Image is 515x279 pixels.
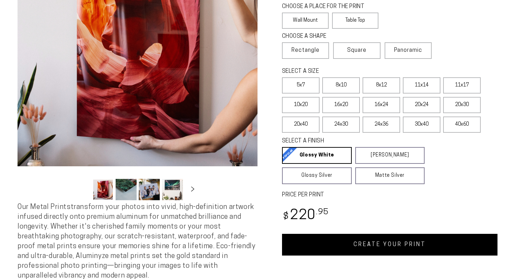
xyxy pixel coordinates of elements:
label: 11x17 [443,77,481,93]
a: Glossy White [282,147,352,164]
a: Matte Silver [355,167,425,184]
label: 10x20 [282,97,320,113]
span: $ [283,212,289,222]
button: Slide left [75,182,90,197]
span: Square [347,46,366,55]
button: Load image 3 in gallery view [139,179,160,200]
label: PRICE PER PRINT [282,191,497,199]
button: Load image 4 in gallery view [162,179,183,200]
button: Load image 1 in gallery view [92,179,114,200]
span: Rectangle [291,46,320,55]
label: 16x24 [363,97,400,113]
a: CREATE YOUR PRINT [282,234,497,256]
label: 20x40 [282,117,320,133]
label: 20x30 [443,97,481,113]
sup: .95 [316,208,329,216]
label: 5x7 [282,77,320,93]
label: Table Top [332,13,379,29]
legend: CHOOSE A PLACE FOR THE PRINT [282,3,372,11]
label: 8x12 [363,77,400,93]
label: 40x60 [443,117,481,133]
legend: CHOOSE A SHAPE [282,33,373,41]
label: 11x14 [403,77,440,93]
legend: SELECT A FINISH [282,137,408,145]
bdi: 220 [282,209,329,223]
label: 20x24 [403,97,440,113]
a: [PERSON_NAME] [355,147,425,164]
label: 8x10 [322,77,360,93]
label: 24x36 [363,117,400,133]
label: Wall Mount [282,13,329,29]
label: 24x30 [322,117,360,133]
legend: SELECT A SIZE [282,68,408,76]
span: Panoramic [394,48,422,53]
button: Slide right [185,182,200,197]
label: 30x40 [403,117,440,133]
label: 16x20 [322,97,360,113]
button: Load image 2 in gallery view [116,179,137,200]
a: Glossy Silver [282,167,352,184]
